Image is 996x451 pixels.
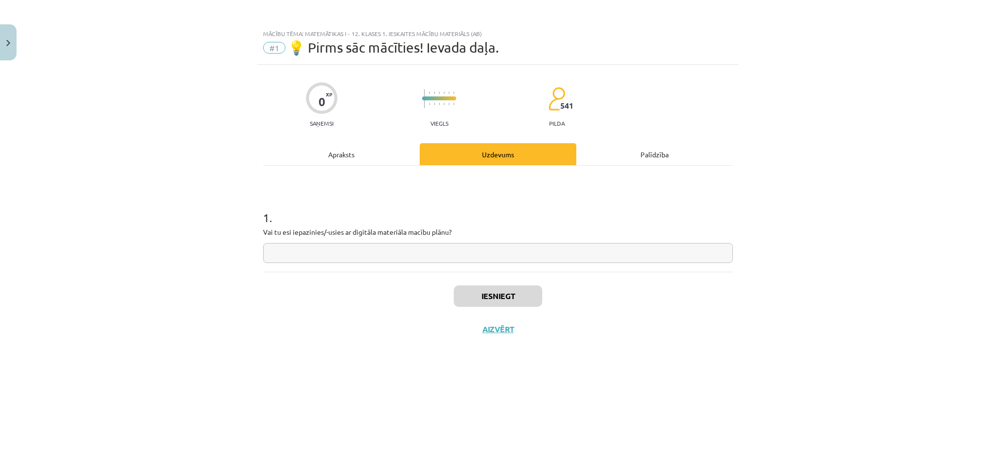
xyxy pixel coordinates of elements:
p: pilda [549,120,565,127]
img: icon-short-line-57e1e144782c952c97e751825c79c345078a6d821885a25fce030b3d8c18986b.svg [448,103,449,105]
button: Iesniegt [454,285,542,307]
div: Mācību tēma: Matemātikas i - 12. klases 1. ieskaites mācību materiāls (ab) [263,30,733,37]
span: 💡 Pirms sāc mācīties! Ievada daļa. [288,39,499,56]
img: icon-close-lesson-0947bae3869378f0d4975bcd49f059093ad1ed9edebbc8119c70593378902aed.svg [6,40,10,46]
img: icon-short-line-57e1e144782c952c97e751825c79c345078a6d821885a25fce030b3d8c18986b.svg [444,103,445,105]
span: XP [326,92,332,97]
img: icon-short-line-57e1e144782c952c97e751825c79c345078a6d821885a25fce030b3d8c18986b.svg [439,103,440,105]
img: icon-long-line-d9ea69661e0d244f92f715978eff75569469978d946b2353a9bb055b3ed8787d.svg [424,89,425,108]
h1: 1 . [263,194,733,224]
img: students-c634bb4e5e11cddfef0936a35e636f08e4e9abd3cc4e673bd6f9a4125e45ecb1.svg [548,87,565,111]
img: icon-short-line-57e1e144782c952c97e751825c79c345078a6d821885a25fce030b3d8c18986b.svg [439,92,440,94]
span: 541 [560,101,573,110]
img: icon-short-line-57e1e144782c952c97e751825c79c345078a6d821885a25fce030b3d8c18986b.svg [453,103,454,105]
div: Apraksts [263,143,420,165]
p: Vai tu esi iepazinies/-usies ar digitāla materiāla macību plānu? [263,227,733,237]
div: Uzdevums [420,143,576,165]
div: Palīdzība [576,143,733,165]
img: icon-short-line-57e1e144782c952c97e751825c79c345078a6d821885a25fce030b3d8c18986b.svg [434,103,435,105]
p: Viegls [430,120,448,127]
img: icon-short-line-57e1e144782c952c97e751825c79c345078a6d821885a25fce030b3d8c18986b.svg [453,92,454,94]
img: icon-short-line-57e1e144782c952c97e751825c79c345078a6d821885a25fce030b3d8c18986b.svg [429,103,430,105]
span: #1 [263,42,285,54]
div: 0 [319,95,325,109]
img: icon-short-line-57e1e144782c952c97e751825c79c345078a6d821885a25fce030b3d8c18986b.svg [444,92,445,94]
p: Saņemsi [306,120,338,127]
button: Aizvērt [480,324,516,334]
img: icon-short-line-57e1e144782c952c97e751825c79c345078a6d821885a25fce030b3d8c18986b.svg [429,92,430,94]
img: icon-short-line-57e1e144782c952c97e751825c79c345078a6d821885a25fce030b3d8c18986b.svg [434,92,435,94]
img: icon-short-line-57e1e144782c952c97e751825c79c345078a6d821885a25fce030b3d8c18986b.svg [448,92,449,94]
